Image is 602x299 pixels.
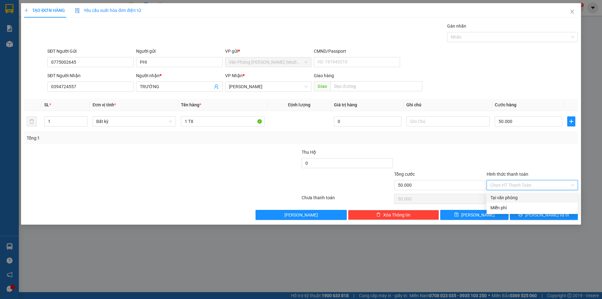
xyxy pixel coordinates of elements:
[487,172,528,177] label: Hình thức thanh toán
[461,211,495,218] span: [PERSON_NAME]
[43,35,48,39] span: environment
[525,211,569,218] span: [PERSON_NAME] và In
[490,204,574,211] div: Miễn phí
[440,210,508,220] button: save[PERSON_NAME]
[495,102,516,107] span: Cước hàng
[314,73,334,78] span: Giao hàng
[229,57,308,67] span: Văn Phòng Trần Phú (Mường Thanh)
[136,48,222,55] div: Người gửi
[3,3,25,25] img: logo.jpg
[181,102,201,107] span: Tên hàng
[563,3,581,21] button: Close
[301,194,393,205] div: Chưa thanh toán
[447,24,466,29] label: Gán nhãn
[256,210,347,220] button: [PERSON_NAME]
[24,8,29,13] span: plus
[330,81,422,91] input: Dọc đường
[47,72,134,79] div: SĐT Người Nhận
[75,8,80,13] img: icon
[3,3,91,15] li: [PERSON_NAME]
[510,210,578,220] button: printer[PERSON_NAME] và In
[24,8,65,13] span: TẠO ĐƠN HÀNG
[96,117,172,126] span: Bất kỳ
[44,102,49,107] span: SL
[314,48,400,55] div: CMND/Passport
[27,116,37,126] button: delete
[302,150,316,155] span: Thu Hộ
[43,27,83,34] li: VP [PERSON_NAME]
[47,48,134,55] div: SĐT Người Gửi
[383,211,410,218] span: Xóa Thông tin
[334,102,357,107] span: Giá trị hàng
[348,210,439,220] button: deleteXóa Thông tin
[518,212,523,217] span: printer
[490,194,574,201] div: Tại văn phòng
[406,116,490,126] input: Ghi Chú
[404,99,492,111] th: Ghi chú
[75,8,141,13] span: Yêu cầu xuất hóa đơn điện tử
[27,135,232,141] div: Tổng: 1
[214,84,219,89] span: user-add
[43,35,78,53] b: 293 [PERSON_NAME], PPhạm Ngũ Lão
[314,81,330,91] span: Giao
[229,82,308,91] span: Phạm Ngũ Lão
[288,102,310,107] span: Định lượng
[394,172,415,177] span: Tổng cước
[3,27,43,47] li: VP Văn Phòng [PERSON_NAME] (Mường Thanh)
[92,102,116,107] span: Đơn vị tính
[181,116,264,126] input: VD: Bàn, Ghế
[284,211,318,218] span: [PERSON_NAME]
[568,119,575,124] span: plus
[334,116,401,126] input: 0
[376,212,381,217] span: delete
[567,116,575,126] button: plus
[454,212,459,217] span: save
[225,48,311,55] div: VP gửi
[570,9,575,14] span: close
[136,72,222,79] div: Người nhận
[225,73,243,78] span: VP Nhận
